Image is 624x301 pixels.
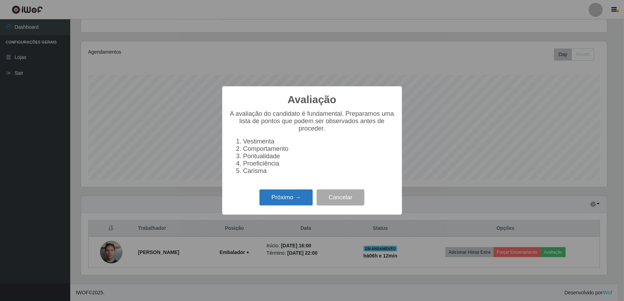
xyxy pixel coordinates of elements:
li: Comportamento [243,145,395,153]
li: Pontualidade [243,153,395,160]
li: Proeficiência [243,160,395,167]
li: Vestimenta [243,138,395,145]
p: A avaliação do candidato é fundamental. Preparamos uma lista de pontos que podem ser observados a... [229,110,395,132]
button: Próximo → [260,189,313,206]
button: Cancelar [317,189,364,206]
li: Carisma [243,167,395,175]
h2: Avaliação [288,93,336,106]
